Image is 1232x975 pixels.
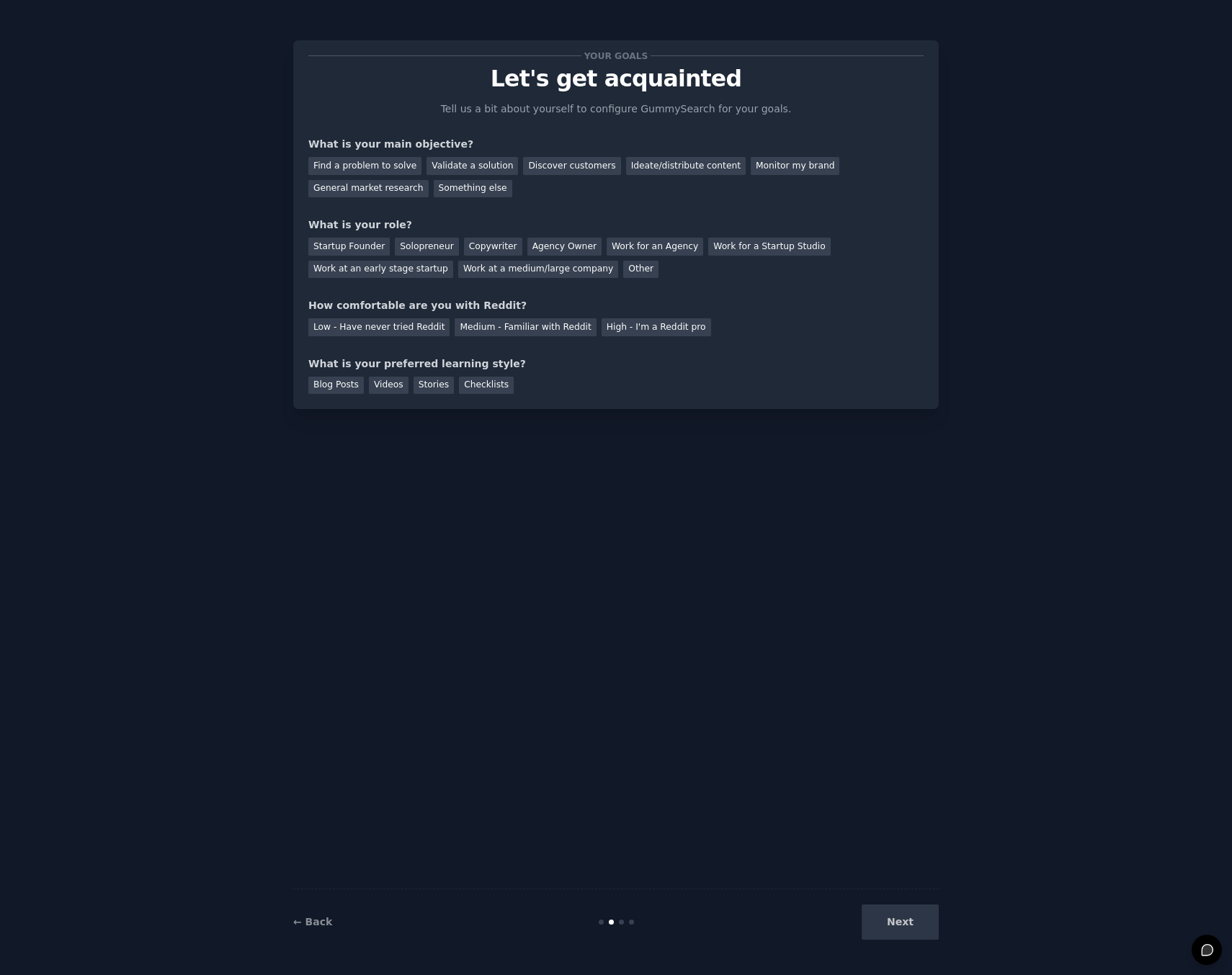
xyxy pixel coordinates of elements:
[523,157,620,175] div: Discover customers
[581,48,651,63] span: Your goals
[527,238,602,256] div: Agency Owner
[459,377,514,395] div: Checklists
[607,238,703,256] div: Work for an Agency
[623,261,659,279] div: Other
[458,261,618,279] div: Work at a medium/large company
[308,217,924,233] div: What is your role?
[434,102,798,117] p: Tell us a bit about yourself to configure GummySearch for your goals.
[308,137,924,152] div: What is your main objective?
[293,916,332,927] a: ← Back
[626,157,746,175] div: Ideate/distribute content
[308,356,924,372] div: What is your preferred learning style?
[602,318,711,336] div: High - I'm a Reddit pro
[455,318,596,336] div: Medium - Familiar with Reddit
[434,180,512,198] div: Something else
[369,377,409,395] div: Videos
[308,318,450,336] div: Low - Have never tried Reddit
[414,377,454,395] div: Stories
[395,238,458,256] div: Solopreneur
[751,157,839,175] div: Monitor my brand
[308,261,453,279] div: Work at an early stage startup
[308,180,429,198] div: General market research
[308,298,924,313] div: How comfortable are you with Reddit?
[427,157,518,175] div: Validate a solution
[308,238,390,256] div: Startup Founder
[464,238,522,256] div: Copywriter
[708,238,830,256] div: Work for a Startup Studio
[308,377,364,395] div: Blog Posts
[308,157,421,175] div: Find a problem to solve
[308,66,924,91] p: Let's get acquainted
